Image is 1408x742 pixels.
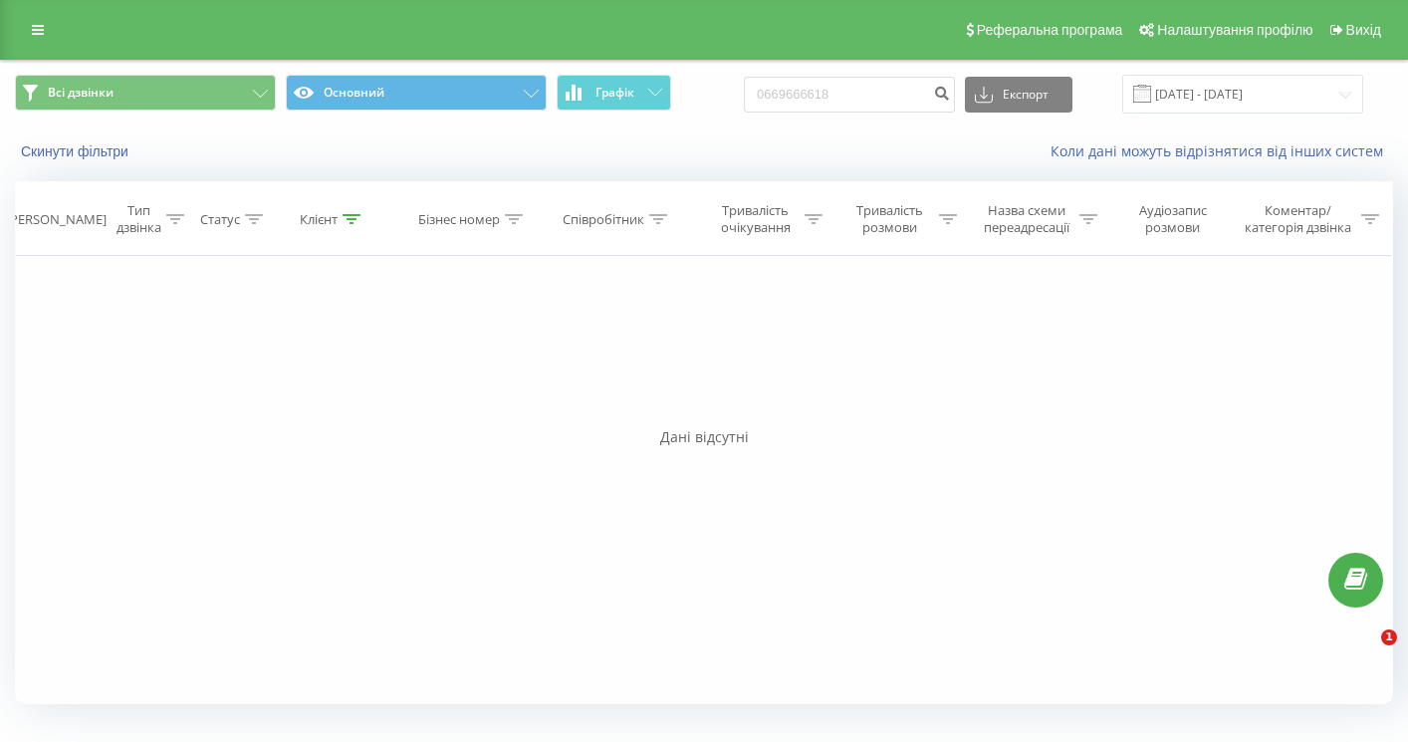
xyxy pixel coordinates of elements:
[557,75,671,111] button: Графік
[1051,141,1393,160] a: Коли дані можуть відрізнятися вiд інших систем
[1346,22,1381,38] span: Вихід
[845,202,934,236] div: Тривалість розмови
[1240,202,1356,236] div: Коментар/категорія дзвінка
[117,202,161,236] div: Тип дзвінка
[15,75,276,111] button: Всі дзвінки
[200,211,240,228] div: Статус
[15,427,1393,447] div: Дані відсутні
[1381,629,1397,645] span: 1
[48,85,114,101] span: Всі дзвінки
[563,211,644,228] div: Співробітник
[980,202,1073,236] div: Назва схеми переадресації
[286,75,547,111] button: Основний
[6,211,107,228] div: [PERSON_NAME]
[300,211,338,228] div: Клієнт
[744,77,955,113] input: Пошук за номером
[711,202,800,236] div: Тривалість очікування
[1157,22,1312,38] span: Налаштування профілю
[1340,629,1388,677] iframe: Intercom live chat
[15,142,138,160] button: Скинути фільтри
[1120,202,1227,236] div: Аудіозапис розмови
[418,211,500,228] div: Бізнес номер
[595,86,634,100] span: Графік
[965,77,1072,113] button: Експорт
[977,22,1123,38] span: Реферальна програма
